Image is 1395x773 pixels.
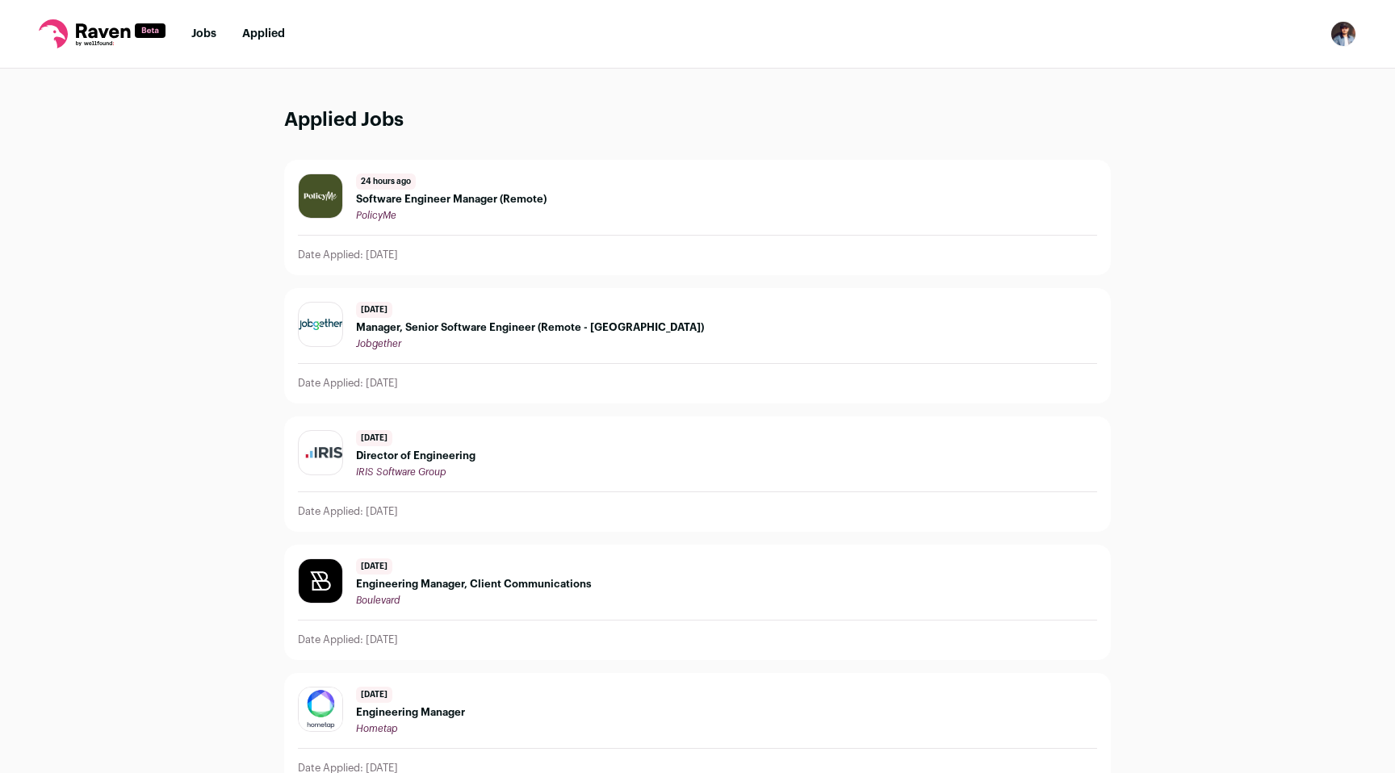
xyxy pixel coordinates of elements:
[242,28,285,40] a: Applied
[356,339,401,349] span: Jobgether
[284,107,1111,134] h1: Applied Jobs
[191,28,216,40] a: Jobs
[285,161,1110,274] a: 24 hours ago Software Engineer Manager (Remote) PolicyMe Date Applied: [DATE]
[356,430,392,446] span: [DATE]
[356,193,547,206] span: Software Engineer Manager (Remote)
[356,302,392,318] span: [DATE]
[285,417,1110,531] a: [DATE] Director of Engineering IRIS Software Group Date Applied: [DATE]
[356,724,398,733] span: Hometap
[356,173,416,190] span: 24 hours ago
[356,687,392,703] span: [DATE]
[299,447,342,458] img: e7fb4297ba8c5ced1f472c442787bfffab691daf77ea025d0c4f7127c54bb784.jpg
[356,211,396,220] span: PolicyMe
[356,321,704,334] span: Manager, Senior Software Engineer (Remote - [GEOGRAPHIC_DATA])
[298,377,398,390] p: Date Applied: [DATE]
[299,687,342,731] img: e0711b76f429d6980c94be320a23cca22f7e0a7c51b01db6b3a98631bfd032d0.jpg
[298,249,398,261] p: Date Applied: [DATE]
[285,545,1110,659] a: [DATE] Engineering Manager, Client Communications Boulevard Date Applied: [DATE]
[299,319,342,329] img: 2f0507b7b970e2aa8dbb0a678288a59332fe383c5938d70ab71b04b158010895.jpg
[299,174,342,218] img: 8f08461f69f5544a4921fd8e22f601df971b667297244e4e7f1aab3c1f4d6caf.jpg
[285,289,1110,403] a: [DATE] Manager, Senior Software Engineer (Remote - [GEOGRAPHIC_DATA]) Jobgether Date Applied: [DATE]
[298,505,398,518] p: Date Applied: [DATE]
[356,706,465,719] span: Engineering Manager
[356,578,592,591] span: Engineering Manager, Client Communications
[299,559,342,603] img: f6212736f94d474d6b57d3888104cbc720eedca002415545c9783f33a40c45ea.png
[1330,21,1356,47] button: Open dropdown
[1330,21,1356,47] img: 1074608-medium_jpg
[356,449,475,462] span: Director of Engineering
[356,595,400,605] span: Boulevard
[356,467,446,477] span: IRIS Software Group
[356,558,392,575] span: [DATE]
[298,633,398,646] p: Date Applied: [DATE]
